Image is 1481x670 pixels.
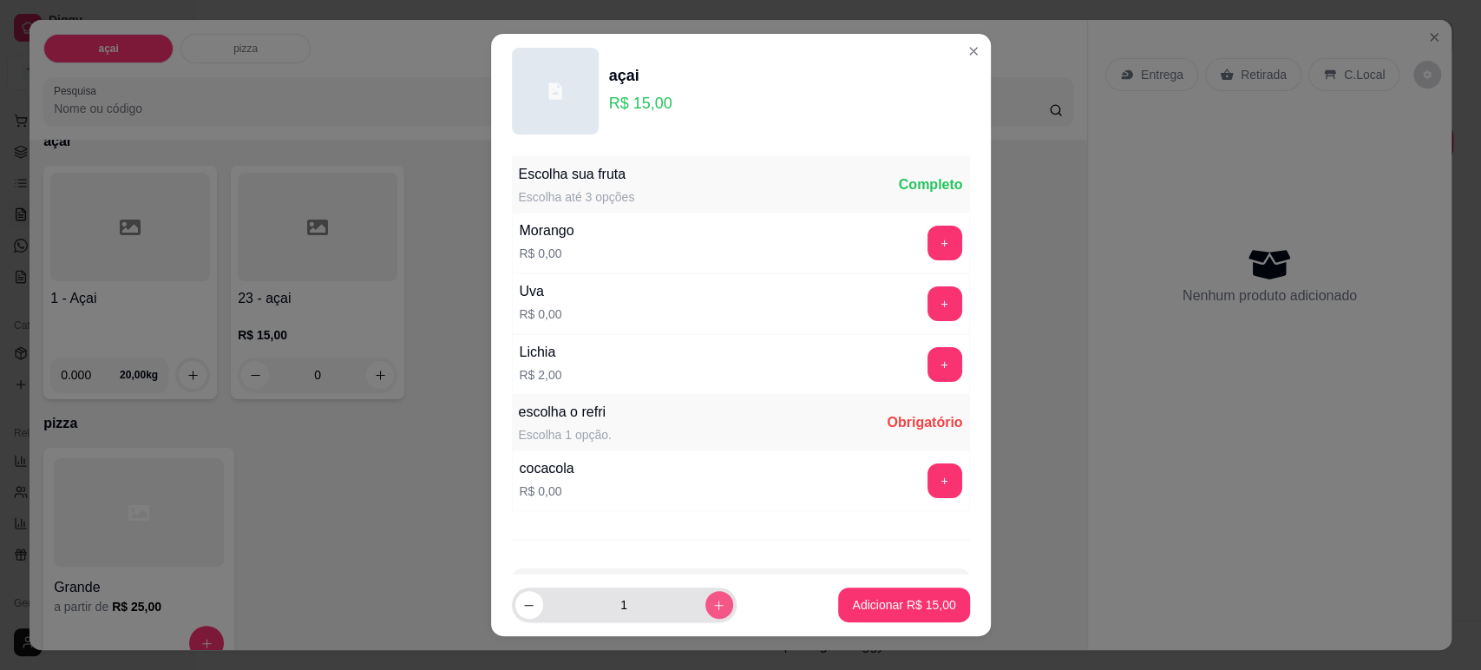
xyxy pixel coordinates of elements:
button: add [927,347,962,382]
button: Adicionar R$ 15,00 [838,588,969,622]
p: R$ 0,00 [520,305,562,323]
p: R$ 15,00 [609,91,672,115]
div: Escolha até 3 opções [519,188,635,206]
p: Adicionar R$ 15,00 [852,596,955,614]
p: R$ 0,00 [520,245,574,262]
button: add [927,463,962,498]
div: açai [609,63,672,88]
div: cocacola [520,458,574,479]
div: escolha o refri [519,402,612,423]
p: R$ 0,00 [520,483,574,500]
p: R$ 2,00 [520,366,562,384]
div: Escolha sua fruta [519,164,635,185]
button: add [927,286,962,321]
div: Obrigatório [887,412,962,433]
button: add [927,226,962,260]
div: Uva [520,281,562,302]
div: Morango [520,220,574,241]
button: decrease-product-quantity [515,591,543,619]
div: Lichia [520,342,562,363]
button: Close [960,37,987,65]
button: increase-product-quantity [705,591,733,619]
div: Completo [899,174,963,195]
div: Escolha 1 opção. [519,426,612,443]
